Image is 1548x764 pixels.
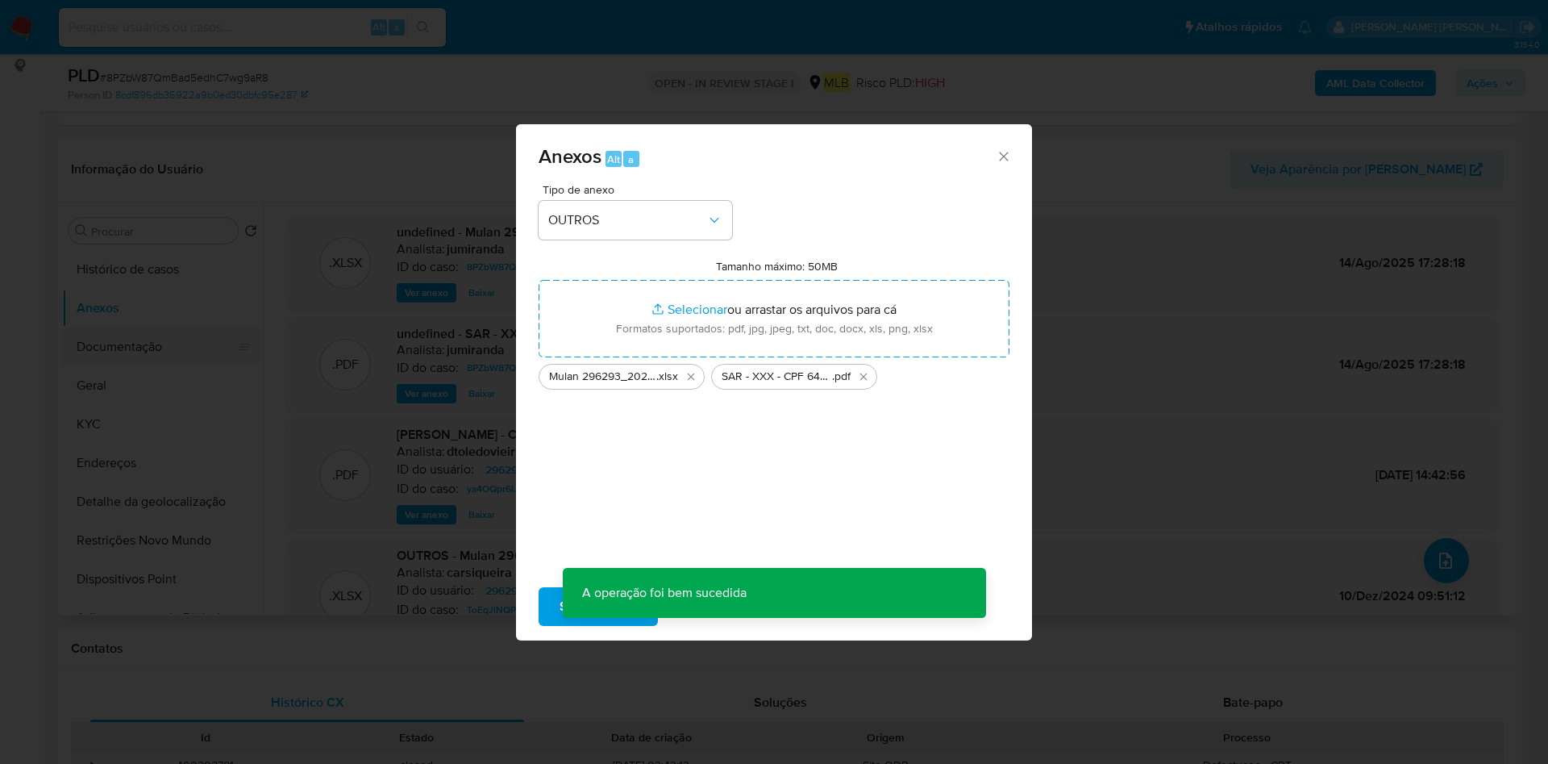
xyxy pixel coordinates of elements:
[685,589,738,624] span: Cancelar
[539,142,601,170] span: Anexos
[539,357,1009,390] ul: Arquivos selecionados
[563,568,766,618] p: A operação foi bem sucedida
[722,369,832,385] span: SAR - XXX - CPF 64321665000 - PAULO [PERSON_NAME] [PERSON_NAME]
[681,367,701,386] button: Excluir Mulan 296293_2025_08_14_08_32_02.xlsx
[548,212,706,228] span: OUTROS
[656,369,678,385] span: .xlsx
[832,369,851,385] span: .pdf
[543,184,736,195] span: Tipo de anexo
[854,367,873,386] button: Excluir SAR - XXX - CPF 64321665000 - PAULO FERNANDO ALBANDES RANGEL.pdf
[628,152,634,167] span: a
[716,259,838,273] label: Tamanho máximo: 50MB
[996,148,1010,163] button: Fechar
[549,369,656,385] span: Mulan 296293_2025_08_14_08_32_02
[607,152,620,167] span: Alt
[539,587,658,626] button: Subir arquivo
[560,589,637,624] span: Subir arquivo
[539,201,732,240] button: OUTROS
